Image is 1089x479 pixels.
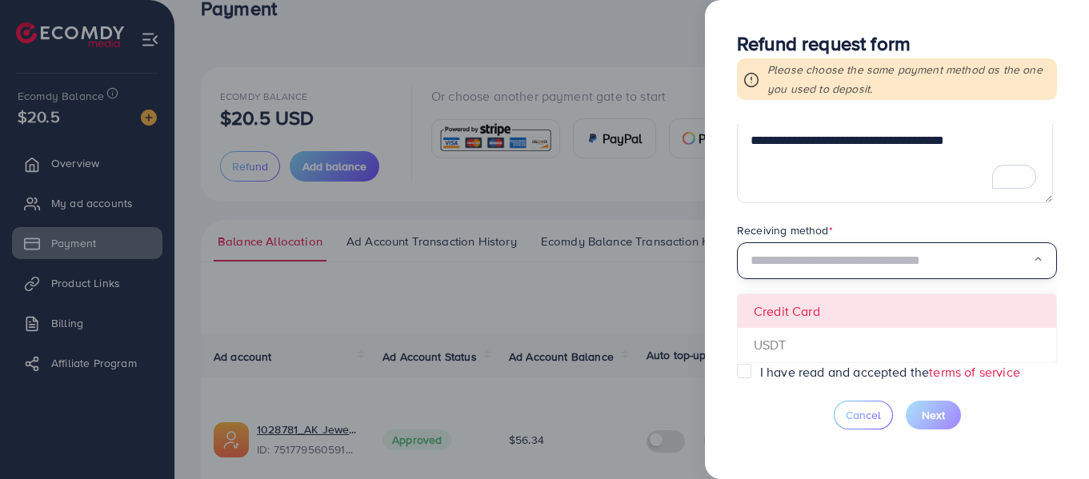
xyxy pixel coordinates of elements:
button: Next [906,401,961,429]
span: Cancel [846,407,881,423]
div: Search for option [737,242,1057,280]
span: Next [922,407,945,423]
label: I have read and accepted the [760,363,1020,381]
a: terms of service [929,363,1020,381]
p: Please choose the same payment method as the one you used to deposit. [767,60,1051,98]
textarea: To enrich screen reader interactions, please activate Accessibility in Grammarly extension settings [737,119,1053,202]
span: USDT [754,336,787,353]
span: Credit Card [754,302,820,320]
h3: Refund request form [737,32,1057,55]
label: Receiving method [737,222,833,238]
input: Search for option [751,249,1033,273]
button: Cancel [834,401,893,429]
iframe: Chat [1021,407,1077,467]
